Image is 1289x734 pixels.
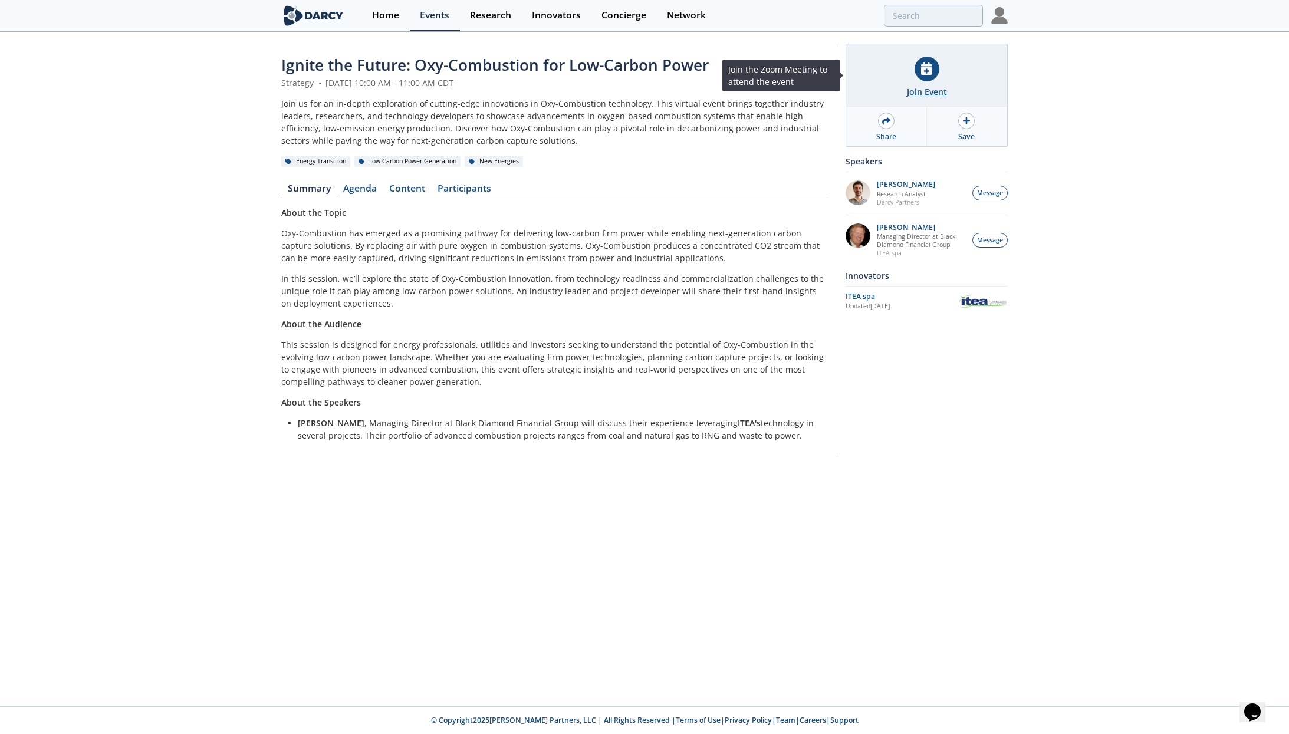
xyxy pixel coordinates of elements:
[431,184,497,198] a: Participants
[281,77,828,89] div: Strategy [DATE] 10:00 AM - 11:00 AM CDT
[470,11,511,20] div: Research
[972,186,1008,200] button: Message
[877,180,935,189] p: [PERSON_NAME]
[383,184,431,198] a: Content
[972,233,1008,248] button: Message
[776,715,795,725] a: Team
[877,232,966,249] p: Managing Director at Black Diamond Financial Group
[846,291,1008,311] a: ITEA spa Updated[DATE] ITEA spa
[977,189,1003,198] span: Message
[465,156,523,167] div: New Energies
[876,131,896,142] div: Share
[877,190,935,198] p: Research Analyst
[884,5,983,27] input: Advanced Search
[354,156,461,167] div: Low Carbon Power Generation
[281,184,337,198] a: Summary
[281,5,346,26] img: logo-wide.svg
[846,265,1008,286] div: Innovators
[846,302,958,311] div: Updated [DATE]
[316,77,323,88] span: •
[298,417,364,429] strong: [PERSON_NAME]
[877,223,966,232] p: [PERSON_NAME]
[281,207,346,218] strong: About the Topic
[991,7,1008,24] img: Profile
[907,85,947,98] div: Join Event
[958,131,975,142] div: Save
[830,715,859,725] a: Support
[532,11,581,20] div: Innovators
[877,249,966,257] p: ITEA spa
[738,417,761,429] strong: ITEA's
[846,180,870,205] img: e78dc165-e339-43be-b819-6f39ce58aec6
[372,11,399,20] div: Home
[667,11,706,20] div: Network
[846,151,1008,172] div: Speakers
[281,97,828,147] div: Join us for an in-depth exploration of cutting-edge innovations in Oxy-Combustion technology. Thi...
[281,54,709,75] span: Ignite the Future: Oxy-Combustion for Low-Carbon Power
[281,272,828,310] p: In this session, we’ll explore the state of Oxy-Combustion innovation, from technology readiness ...
[877,198,935,206] p: Darcy Partners
[676,715,721,725] a: Terms of Use
[420,11,449,20] div: Events
[725,715,772,725] a: Privacy Policy
[846,291,958,302] div: ITEA spa
[298,417,820,442] li: , Managing Director at Black Diamond Financial Group will discuss their experience leveraging tec...
[977,236,1003,245] span: Message
[281,318,361,330] strong: About the Audience
[208,715,1081,726] p: © Copyright 2025 [PERSON_NAME] Partners, LLC | All Rights Reserved | | | | |
[337,184,383,198] a: Agenda
[281,338,828,388] p: This session is designed for energy professionals, utilities and investors seeking to understand ...
[281,156,350,167] div: Energy Transition
[958,293,1008,310] img: ITEA spa
[601,11,646,20] div: Concierge
[281,397,361,408] strong: About the Speakers
[800,715,826,725] a: Careers
[1239,687,1277,722] iframe: chat widget
[846,223,870,248] img: 5c882eca-8b14-43be-9dc2-518e113e9a37
[281,227,828,264] p: Oxy-Combustion has emerged as a promising pathway for delivering low-carbon firm power while enab...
